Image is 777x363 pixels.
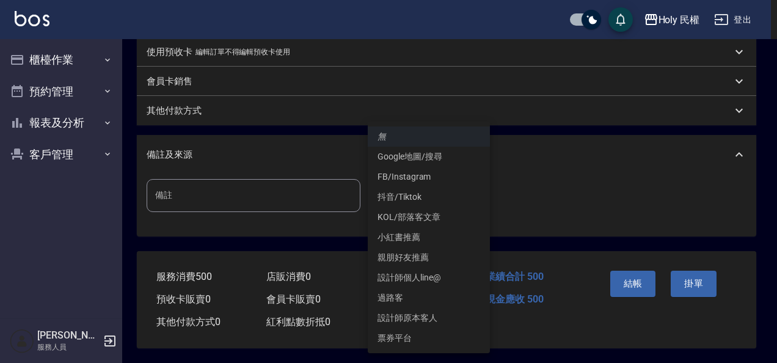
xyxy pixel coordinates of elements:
[368,187,490,207] li: 抖音/Tiktok
[368,328,490,348] li: 票券平台
[368,207,490,227] li: KOL/部落客文章
[368,147,490,167] li: Google地圖/搜尋
[368,248,490,268] li: 親朋好友推薦
[368,288,490,308] li: 過路客
[368,308,490,328] li: 設計師原本客人
[378,130,386,143] em: 無
[368,227,490,248] li: 小紅書推薦
[368,167,490,187] li: FB/Instagram
[368,268,490,288] li: 設計師個人line@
